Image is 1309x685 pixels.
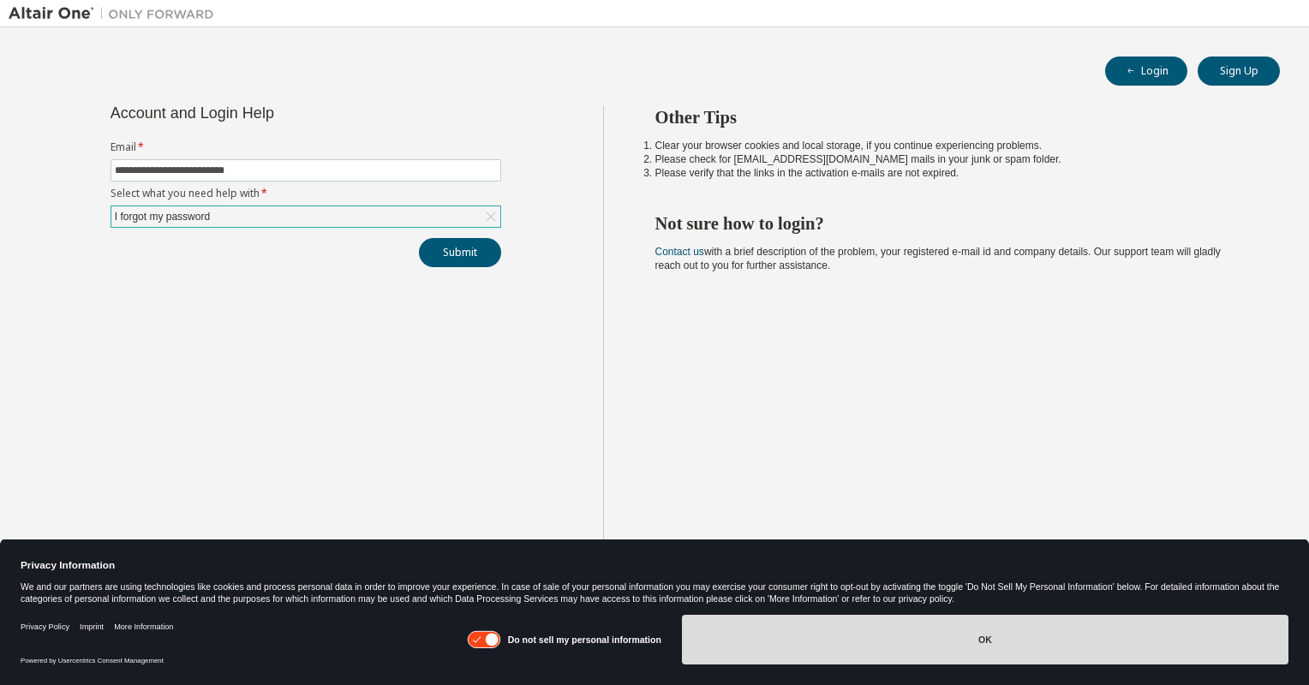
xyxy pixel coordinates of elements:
[111,106,423,120] div: Account and Login Help
[655,246,704,258] a: Contact us
[112,207,212,226] div: I forgot my password
[655,139,1250,152] li: Clear your browser cookies and local storage, if you continue experiencing problems.
[1198,57,1280,86] button: Sign Up
[655,246,1221,271] span: with a brief description of the problem, your registered e-mail id and company details. Our suppo...
[655,212,1250,235] h2: Not sure how to login?
[419,238,501,267] button: Submit
[111,206,500,227] div: I forgot my password
[111,187,501,200] label: Select what you need help with
[111,140,501,154] label: Email
[655,106,1250,128] h2: Other Tips
[1105,57,1187,86] button: Login
[655,152,1250,166] li: Please check for [EMAIL_ADDRESS][DOMAIN_NAME] mails in your junk or spam folder.
[9,5,223,22] img: Altair One
[655,166,1250,180] li: Please verify that the links in the activation e-mails are not expired.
